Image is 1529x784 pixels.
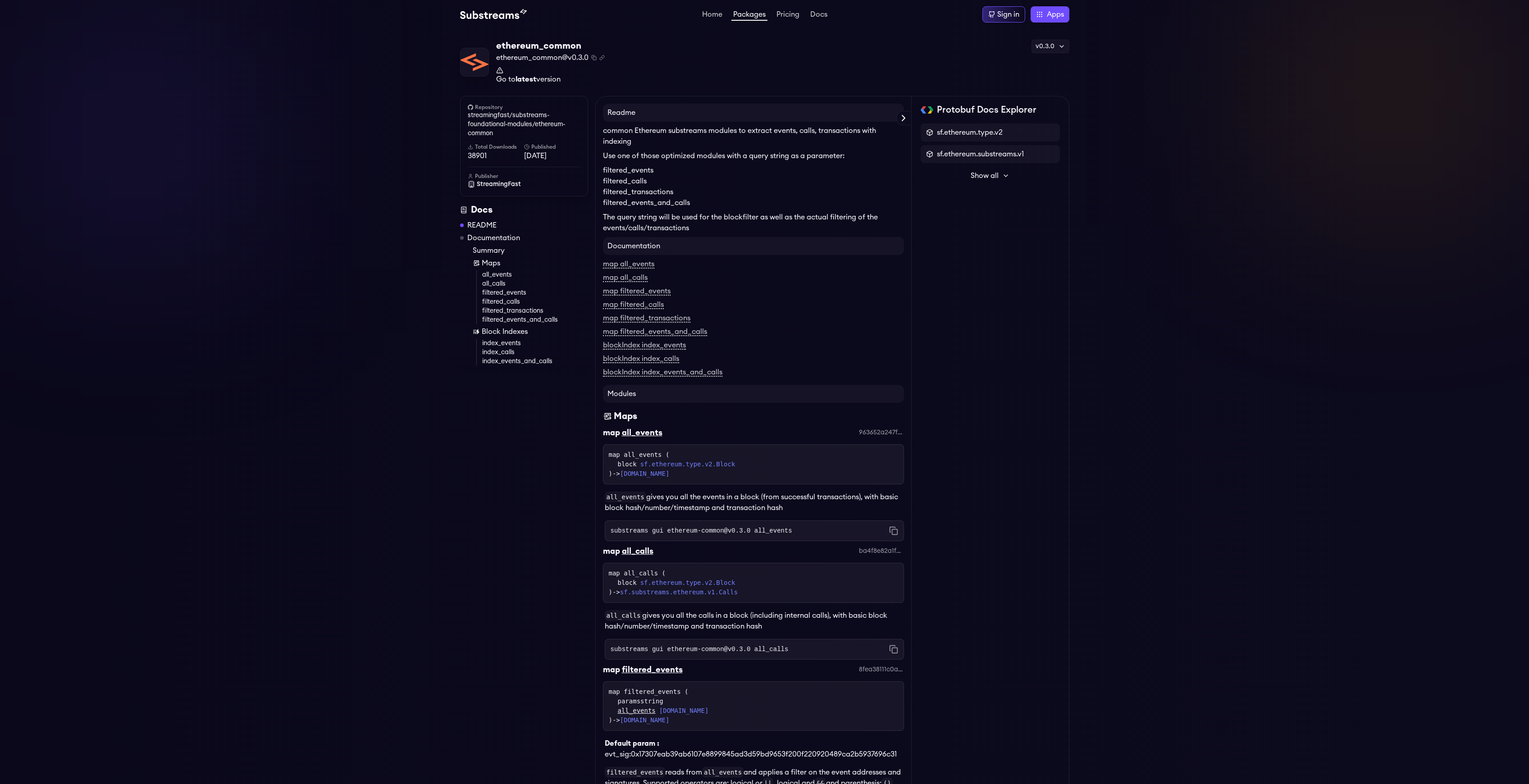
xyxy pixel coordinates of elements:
span: Apps [1047,9,1064,20]
a: filtered_calls [482,297,588,306]
a: Go tolatestversion [496,67,605,83]
p: Use one of those optimized modules with a query string as a parameter: [603,150,904,161]
a: README [467,220,497,231]
img: Block Index icon [473,328,480,335]
a: filtered_events_and_calls [482,315,588,324]
a: filtered_transactions [482,306,588,315]
li: filtered_events_and_calls [603,197,904,208]
a: Home [700,11,724,20]
span: [DATE] [524,150,580,161]
button: Copy command to clipboard [889,645,898,654]
li: filtered_calls [603,176,904,187]
a: all_calls [482,279,588,288]
a: blockIndex index_events [603,342,686,350]
a: sf.ethereum.type.v2.Block [640,578,735,588]
h2: Protobuf Docs Explorer [937,104,1036,116]
a: index_events [482,339,588,348]
button: Copy package name and version [591,55,597,60]
div: map all_events ( ) [609,450,898,479]
img: Substream's logo [460,9,527,20]
a: Documentation [467,232,520,243]
li: filtered_transactions [603,187,904,197]
img: Maps icon [603,410,612,423]
a: Packages [731,11,767,21]
img: Map icon [473,260,480,267]
a: streamingfast/substreams-foundational-modules/ethereum-common [468,111,580,138]
span: sf.ethereum.substreams.v1 [937,149,1024,160]
div: 8fea38111c0a0111c18aa8a573a9d9a2369aa2f1 [859,665,904,674]
a: Sign in [982,6,1025,23]
img: Protobuf [921,106,934,114]
div: block [618,578,898,588]
a: StreamingFast [468,180,580,189]
span: StreamingFast [477,180,521,189]
b: Default param : [605,740,659,747]
div: v0.3.0 [1032,40,1069,53]
button: Copy .spkg link to clipboard [599,55,605,60]
div: map [603,426,620,439]
a: [DOMAIN_NAME] [659,706,709,716]
a: [DOMAIN_NAME] [620,470,670,477]
div: map [603,663,620,676]
div: paramsstring [618,697,898,706]
div: all_calls [622,545,653,557]
div: map filtered_events ( ) [609,687,898,725]
h6: Total Downloads [468,143,524,150]
span: sf.ethereum.type.v2 [937,127,1003,138]
p: common Ethereum substreams modules to extract events, calls, transactions with indexing [603,125,904,147]
a: sf.substreams.ethereum.v1.Calls [620,588,738,596]
div: Docs [460,204,588,216]
a: [DOMAIN_NAME] [620,716,670,724]
button: Copy command to clipboard [889,526,898,535]
img: github [468,105,473,110]
span: -> [612,588,738,596]
div: all_events [622,426,662,439]
a: index_calls [482,348,588,357]
a: map all_events [603,260,654,269]
a: Maps [473,258,588,269]
a: all_events [482,270,588,279]
div: filtered_events [622,663,683,676]
p: gives you all the calls in a block (including internal calls), with basic block hash/number/times... [605,610,904,632]
a: map filtered_calls [603,301,664,309]
a: map all_calls [603,274,648,282]
a: all_events [618,706,656,716]
code: all_events [702,767,744,778]
div: 963652a247fd23d0823dde62d21ae54c783b6073 [859,428,904,437]
a: filtered_events [482,288,588,297]
span: evt_sig:0x17307eab39ab6107e8899845ad3d59bd9653f200f220920489ca2b5937696c31 [605,751,897,758]
a: blockIndex index_calls [603,355,679,363]
h4: Readme [603,104,904,122]
a: Pricing [775,11,801,20]
a: map filtered_events_and_calls [603,328,707,336]
div: block [618,460,898,469]
h6: Published [524,143,580,150]
code: all_calls [605,610,643,621]
h6: Publisher [468,173,580,180]
div: Maps [614,410,637,423]
li: filtered_events [603,165,904,176]
strong: latest [516,76,536,83]
div: ethereum_common [496,40,605,52]
h4: Documentation [603,237,904,255]
span: Show all [971,170,999,181]
a: map filtered_events [603,287,671,296]
code: substreams gui ethereum-common@v0.3.0 all_events [611,526,792,535]
a: Docs [808,11,829,20]
span: ethereum_common@v0.3.0 [496,52,589,63]
div: map [603,545,620,557]
img: Package Logo [461,48,488,76]
a: sf.ethereum.type.v2.Block [640,460,735,469]
a: index_events_and_calls [482,357,588,366]
span: 38901 [468,150,524,161]
span: -> [612,470,669,477]
h4: Modules [603,385,904,403]
div: ba4f8e82a1fdc3ffbf060bed89482619bdc2a771 [859,547,904,556]
p: gives you all the events in a block (from successful transactions), with basic block hash/number/... [605,492,904,513]
h6: Repository [468,104,580,111]
button: Show all [921,167,1060,185]
div: Sign in [997,9,1019,20]
span: -> [612,716,669,724]
a: map filtered_transactions [603,315,690,323]
p: The query string will be used for the blockfilter as well as the actual filtering of the events/c... [603,212,904,233]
